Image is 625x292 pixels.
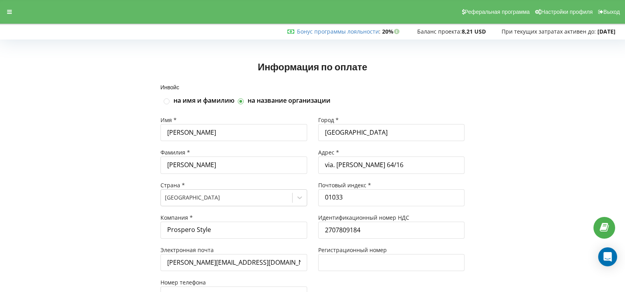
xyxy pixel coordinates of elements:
span: Электронная почта [160,246,214,254]
span: Компания * [160,214,193,221]
span: Баланс проекта: [417,28,462,35]
span: Настройки профиля [541,9,593,15]
span: Фамилия * [160,149,190,156]
label: на название организации [248,96,330,105]
span: Идентификационный номер НДС [318,214,409,221]
span: При текущих затратах активен до: [502,28,596,35]
span: : [297,28,381,35]
span: Страна * [160,181,185,189]
div: Open Intercom Messenger [598,247,617,266]
span: Инвойс [160,84,179,90]
strong: 20% [382,28,401,35]
span: Адрес * [318,149,339,156]
span: Имя * [160,116,177,124]
strong: [DATE] [597,28,616,35]
a: Бонус программы лояльности [297,28,379,35]
span: Регистрационный номер [318,246,387,254]
span: Реферальная программа [465,9,530,15]
strong: 8,21 USD [462,28,486,35]
span: Информация по оплате [258,61,368,72]
span: Номер телефона [160,279,206,286]
label: на имя и фамилию [174,96,235,105]
span: Почтовый индекс * [318,181,371,189]
span: Выход [603,9,620,15]
span: Город * [318,116,339,124]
